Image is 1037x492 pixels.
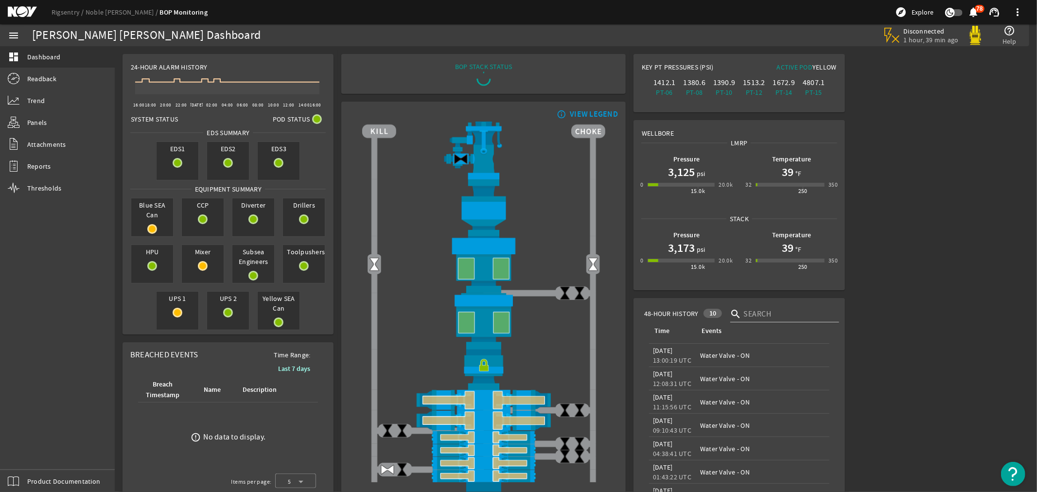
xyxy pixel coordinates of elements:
[700,467,825,477] div: Water Valve - ON
[142,379,191,401] div: Breach Timestamp
[362,179,605,236] img: FlexJoint.png
[828,256,838,265] div: 350
[895,6,907,18] mat-icon: explore
[160,102,172,108] text: 20:00
[558,403,572,418] img: ValveClose.png
[726,214,752,224] span: Stack
[912,7,933,17] span: Explore
[258,142,299,156] span: EDS3
[52,8,86,17] a: Rigsentry
[395,423,409,438] img: ValveClose.png
[812,63,837,71] span: Yellow
[1002,36,1017,46] span: Help
[283,245,325,259] span: Toolpushers
[362,431,605,444] img: PipeRamOpenBlock.png
[691,262,705,272] div: 15.0k
[362,293,605,349] img: LowerAnnularOpen.png
[771,78,797,88] div: 1672.9
[700,421,825,430] div: Water Valve - ON
[651,88,677,97] div: PT-06
[653,416,673,425] legacy-datetime-component: [DATE]
[182,245,224,259] span: Mixer
[668,240,695,256] h1: 3,173
[258,292,299,315] span: Yellow SEA Can
[27,118,47,127] span: Panels
[653,346,673,355] legacy-datetime-component: [DATE]
[362,122,605,179] img: RiserAdapter.png
[252,102,264,108] text: 08:00
[653,393,673,402] legacy-datetime-component: [DATE]
[798,186,808,196] div: 250
[586,257,600,271] img: Valve2Open.png
[653,403,691,411] legacy-datetime-component: 11:15:56 UTC
[744,308,831,320] input: Search
[454,152,468,166] img: Valve2Close.png
[190,102,204,108] text: [DATE]
[362,390,605,410] img: ShearRamOpenBlock.png
[204,385,221,395] div: Name
[741,88,767,97] div: PT-12
[283,198,325,212] span: Drillers
[207,292,249,305] span: UPS 2
[222,102,233,108] text: 04:00
[558,437,572,451] img: ValveClose.png
[270,360,318,377] button: Last 7 days
[700,374,825,384] div: Water Valve - ON
[266,350,318,360] span: Time Range:
[206,102,217,108] text: 02:00
[268,102,279,108] text: 10:00
[801,78,826,88] div: 4807.1
[730,308,742,320] i: search
[968,6,980,18] mat-icon: notifications
[241,385,285,395] div: Description
[203,432,265,442] div: No data to display.
[455,62,512,71] div: BOP STACK STATUS
[651,78,677,88] div: 1412.1
[8,51,19,63] mat-icon: dashboard
[86,8,160,17] a: Noble [PERSON_NAME]
[231,477,271,487] div: Items per page:
[380,462,395,477] img: ValveOpen.png
[782,240,793,256] h1: 39
[711,88,737,97] div: PT-10
[702,326,721,336] div: Events
[904,35,959,44] span: 1 hour, 39 min ago
[237,102,248,108] text: 06:00
[27,96,45,105] span: Trend
[682,78,707,88] div: 1380.6
[143,379,182,401] div: Breach Timestamp
[966,26,985,45] img: Yellowpod.svg
[27,52,60,62] span: Dashboard
[203,128,253,138] span: EDS SUMMARY
[703,309,722,318] div: 10
[310,102,321,108] text: 16:00
[745,180,752,190] div: 32
[793,169,802,178] span: °F
[362,236,605,293] img: UpperAnnularOpen.png
[654,326,669,336] div: Time
[772,155,811,164] b: Temperature
[771,88,797,97] div: PT-14
[673,230,700,240] b: Pressure
[640,256,643,265] div: 0
[131,245,173,259] span: HPU
[653,326,688,336] div: Time
[653,439,673,448] legacy-datetime-component: [DATE]
[191,432,201,442] mat-icon: error_outline
[801,88,826,97] div: PT-15
[380,423,395,438] img: ValveClose.png
[727,138,751,148] span: LMRP
[673,155,700,164] b: Pressure
[653,426,691,435] legacy-datetime-component: 09:10:43 UTC
[27,183,62,193] span: Thresholds
[131,114,178,124] span: System Status
[642,62,739,76] div: Key PT Pressures (PSI)
[682,88,707,97] div: PT-08
[207,142,249,156] span: EDS2
[395,462,409,477] img: ValveClose.png
[691,186,705,196] div: 15.0k
[131,62,207,72] span: 24-Hour Alarm History
[719,180,733,190] div: 20.0k
[1006,0,1029,24] button: more_vert
[299,102,310,108] text: 14:00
